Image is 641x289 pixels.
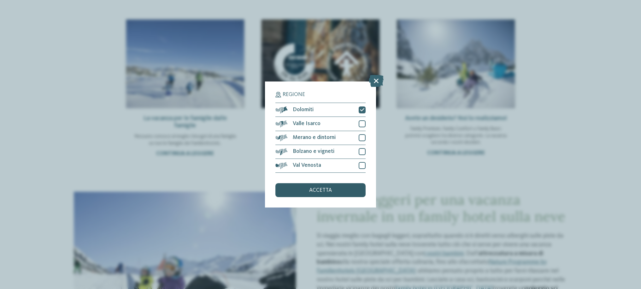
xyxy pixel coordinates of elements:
[293,121,320,127] span: Valle Isarco
[293,149,334,154] span: Bolzano e vigneti
[293,135,336,141] span: Merano e dintorni
[293,163,321,168] span: Val Venosta
[293,107,314,113] span: Dolomiti
[283,92,305,98] span: Regione
[309,188,332,193] span: accetta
